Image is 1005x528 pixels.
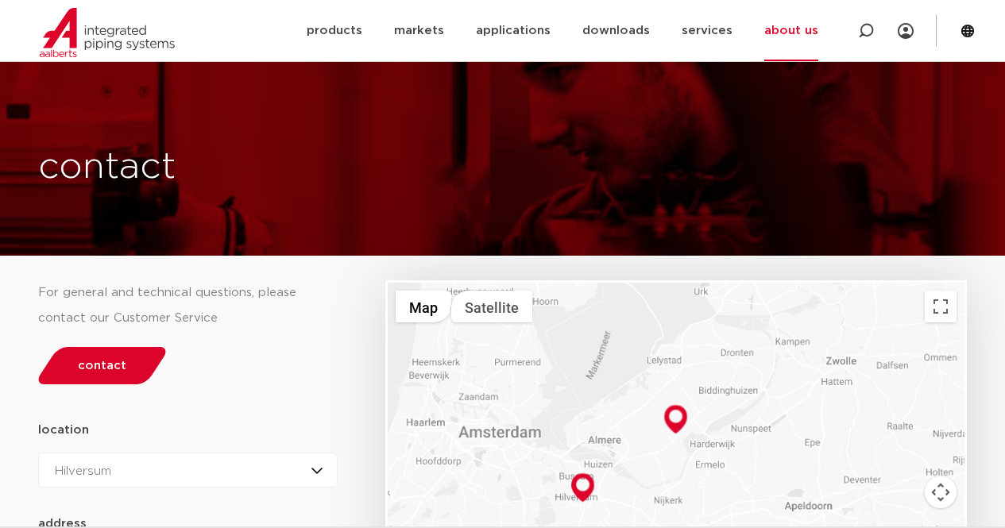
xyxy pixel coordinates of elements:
font: contact [38,148,176,185]
font: downloads [582,25,650,37]
font: services [682,25,732,37]
button: Toggle fullscreen view [925,291,957,322]
font: products [307,25,362,37]
font: applications [476,25,551,37]
font: about us [764,25,818,37]
font: location [38,424,89,436]
button: Show street map [396,291,451,322]
font: contact [78,360,126,372]
font: Map [409,299,438,316]
font: Hilversum [55,465,111,477]
a: contact [33,347,170,384]
font: markets [394,25,444,37]
font: Satellite [465,299,519,316]
font: For general and technical questions, please contact our Customer Service [38,287,296,324]
button: Map camera controls [925,476,957,508]
button: Show satellite imagery [451,291,532,322]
